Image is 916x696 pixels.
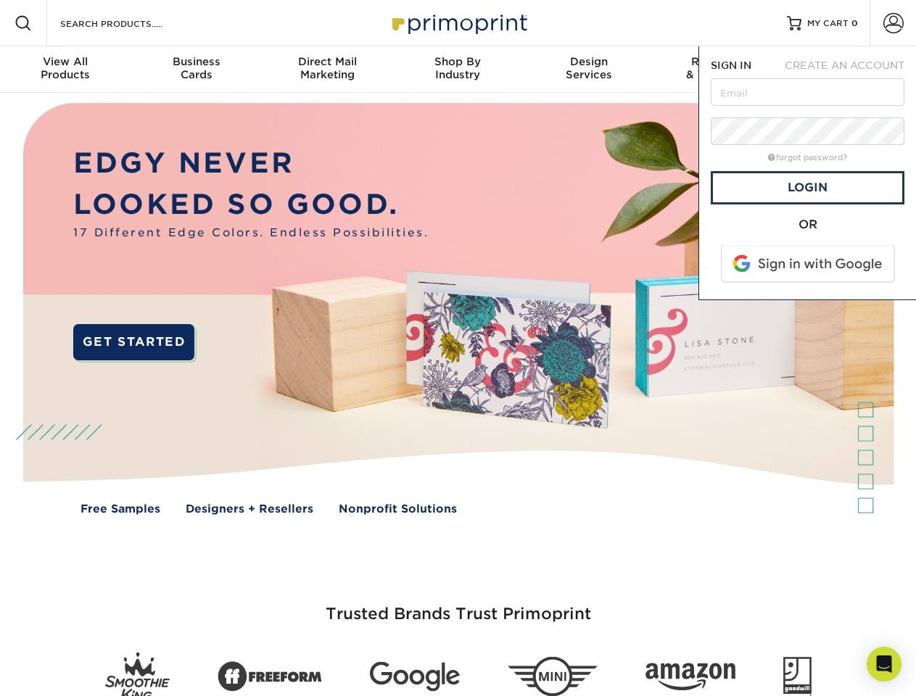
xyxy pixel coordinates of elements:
p: EDGY NEVER [73,143,429,184]
span: SIGN IN [711,59,751,71]
span: 0 [851,18,858,28]
div: & Templates [654,55,785,81]
p: LOOKED SO GOOD. [73,184,429,225]
a: Shop ByIndustry [392,46,523,93]
span: Shop By [392,55,523,68]
div: Industry [392,55,523,81]
div: Open Intercom Messenger [867,647,901,681]
img: Amazon [645,663,735,691]
span: 17 Different Edge Colors. Endless Possibilities. [73,225,429,241]
div: Services [524,55,654,81]
a: forgot password? [768,153,847,162]
iframe: Google Customer Reviews [4,652,123,691]
img: Primoprint [386,7,531,38]
span: Business [131,55,261,68]
span: Resources [654,55,785,68]
input: SEARCH PRODUCTS..... [59,14,200,32]
a: GET STARTED [73,324,194,360]
div: Marketing [262,55,392,81]
span: MY CART [807,17,849,30]
div: OR [711,216,904,233]
div: Cards [131,55,261,81]
span: CREATE AN ACCOUNT [785,59,904,71]
a: Free Samples [81,501,160,518]
a: Nonprofit Solutions [339,501,457,518]
span: Direct Mail [262,55,392,68]
a: Resources& Templates [654,46,785,93]
a: DesignServices [524,46,654,93]
a: Direct MailMarketing [262,46,392,93]
a: Login [711,171,904,204]
img: Google [370,662,460,692]
img: Goodwill [783,657,812,696]
a: BusinessCards [131,46,261,93]
input: Email [711,78,904,106]
span: Design [524,55,654,68]
a: Designers + Resellers [186,501,313,518]
h3: Trusted Brands Trust Primoprint [34,570,883,641]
